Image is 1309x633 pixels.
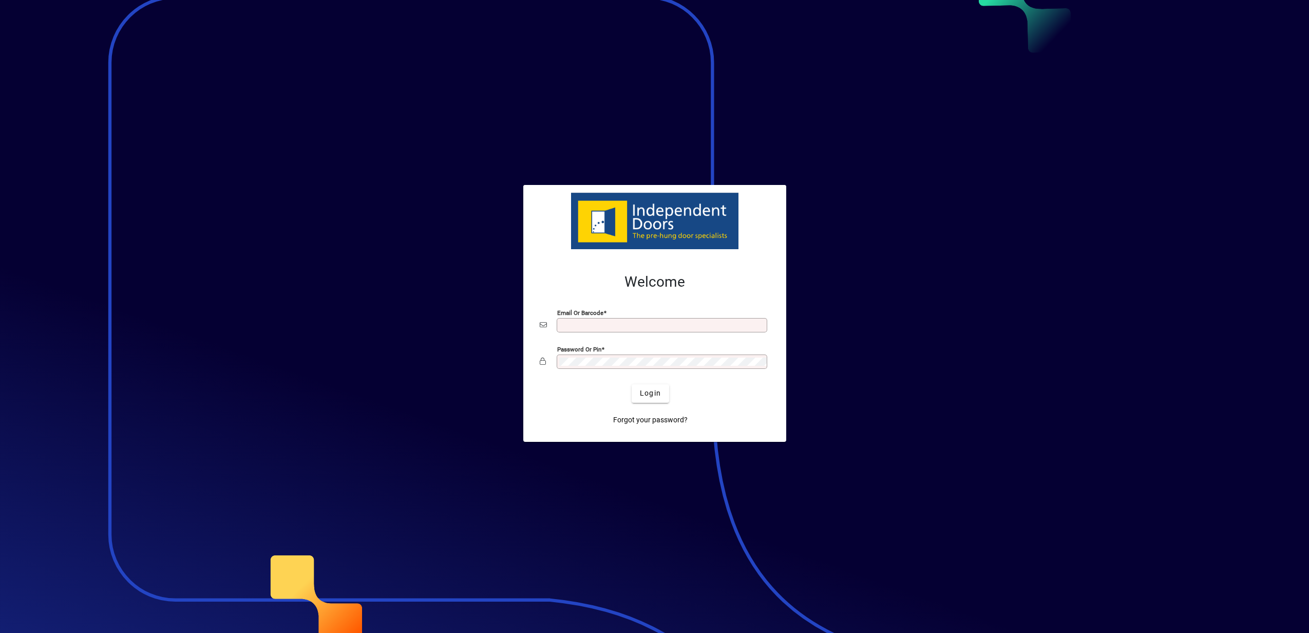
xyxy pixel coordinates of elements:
mat-label: Email or Barcode [557,309,603,316]
mat-label: Password or Pin [557,345,601,352]
button: Login [632,384,669,403]
a: Forgot your password? [609,411,692,430]
span: Forgot your password? [613,415,688,425]
h2: Welcome [540,273,770,291]
span: Login [640,388,661,399]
